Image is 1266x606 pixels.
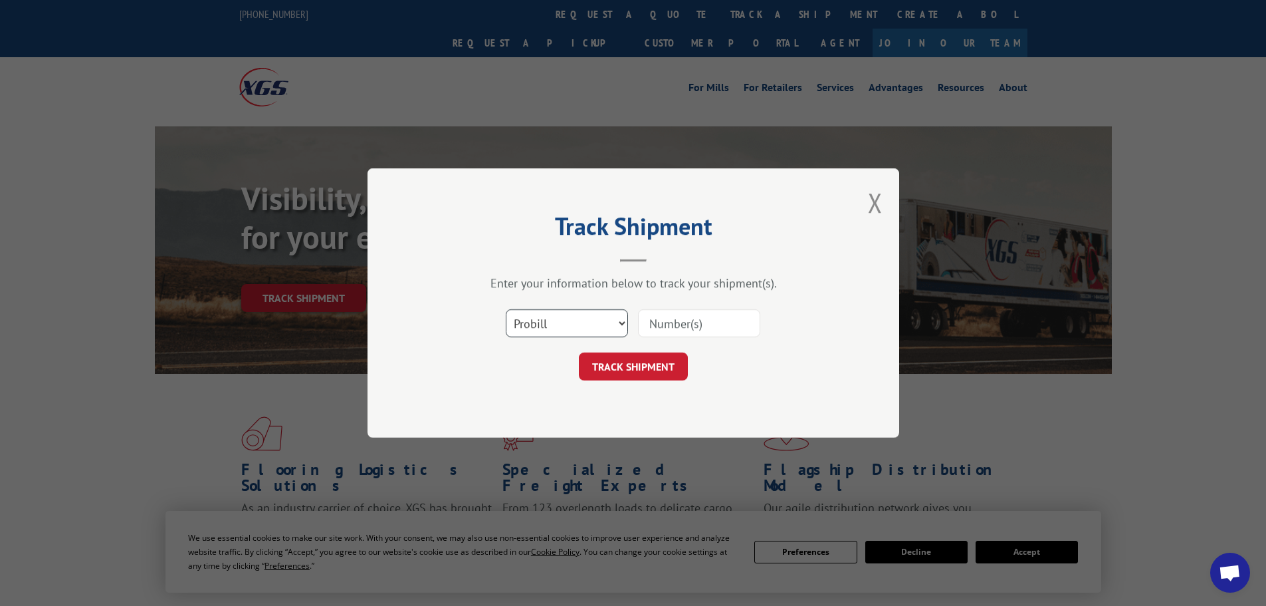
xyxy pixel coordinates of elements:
[434,275,833,291] div: Enter your information below to track your shipment(s).
[434,217,833,242] h2: Track Shipment
[868,185,883,220] button: Close modal
[579,353,688,380] button: TRACK SHIPMENT
[638,309,760,337] input: Number(s)
[1210,553,1250,593] a: Open chat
